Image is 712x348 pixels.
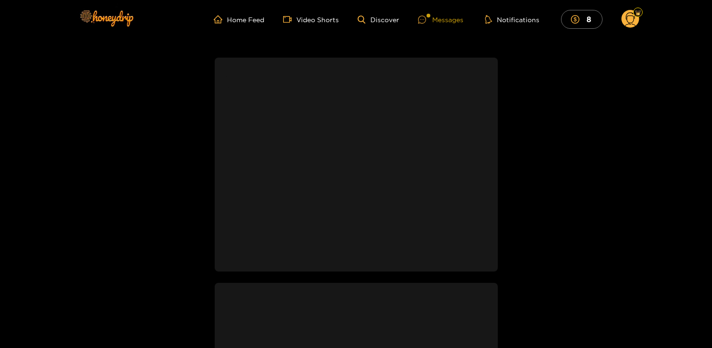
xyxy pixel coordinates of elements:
[283,15,296,24] span: video-camera
[585,14,593,24] mark: 8
[482,15,542,24] button: Notifications
[283,15,339,24] a: Video Shorts
[635,10,641,16] img: Fan Level
[418,14,463,25] div: Messages
[561,10,603,28] button: 8
[214,15,264,24] a: Home Feed
[214,15,227,24] span: home
[358,16,399,24] a: Discover
[571,15,584,24] span: dollar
